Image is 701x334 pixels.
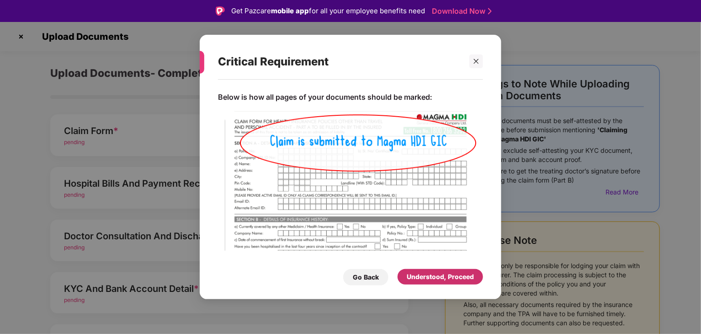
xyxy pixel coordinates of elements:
[218,44,461,80] div: Critical Requirement
[218,92,432,102] p: Below is how all pages of your documents should be marked:
[216,6,225,16] img: Logo
[271,6,309,15] strong: mobile app
[473,58,479,65] span: close
[231,5,425,16] div: Get Pazcare for all your employee benefits need
[353,272,379,282] div: Go Back
[488,6,492,16] img: Stroke
[407,272,474,282] div: Understood, Proceed
[432,6,489,16] a: Download Now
